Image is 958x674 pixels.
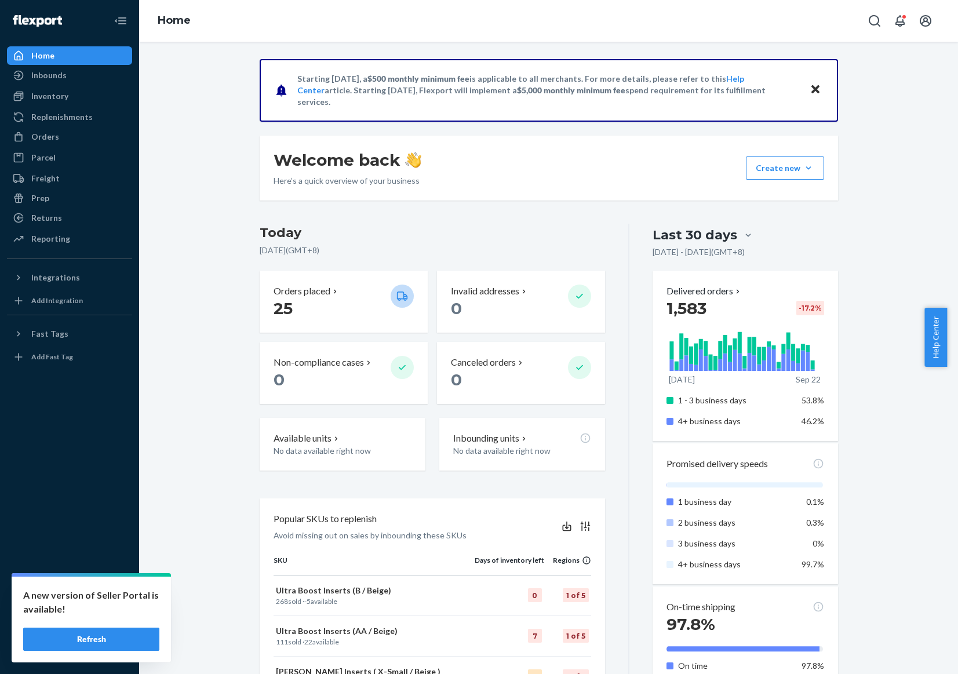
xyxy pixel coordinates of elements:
[453,432,519,445] p: Inbounding units
[276,625,472,637] p: Ultra Boost Inserts (AA / Beige)
[23,628,159,651] button: Refresh
[274,512,377,526] p: Popular SKUs to replenish
[31,131,59,143] div: Orders
[528,629,542,643] div: 7
[274,555,475,575] th: SKU
[274,298,293,318] span: 25
[109,9,132,32] button: Close Navigation
[7,292,132,310] a: Add Integration
[806,518,824,527] span: 0.3%
[31,296,83,305] div: Add Integration
[666,600,735,614] p: On-time shipping
[7,642,132,660] button: Give Feedback
[13,15,62,27] img: Flexport logo
[7,602,132,621] a: Talk to Support
[796,374,821,385] p: Sep 22
[813,538,824,548] span: 0%
[304,597,311,606] span: -5
[666,298,706,318] span: 1,583
[276,637,288,646] span: 111
[451,356,516,369] p: Canceled orders
[31,352,73,362] div: Add Fast Tag
[914,9,937,32] button: Open account menu
[802,395,824,405] span: 53.8%
[297,73,799,108] p: Starting [DATE], a is applicable to all merchants. For more details, please refer to this article...
[7,268,132,287] button: Integrations
[802,559,824,569] span: 99.7%
[453,445,591,457] p: No data available right now
[888,9,912,32] button: Open notifications
[924,308,947,367] button: Help Center
[31,152,56,163] div: Parcel
[666,614,715,634] span: 97.8%
[806,497,824,507] span: 0.1%
[7,66,132,85] a: Inbounds
[405,152,421,168] img: hand-wave emoji
[31,50,54,61] div: Home
[274,432,332,445] p: Available units
[7,46,132,65] a: Home
[451,298,462,318] span: 0
[544,555,592,565] div: Regions
[7,189,132,207] a: Prep
[678,559,792,570] p: 4+ business days
[7,87,132,105] a: Inventory
[678,395,792,406] p: 1 - 3 business days
[437,342,605,404] button: Canceled orders 0
[678,416,792,427] p: 4+ business days
[31,212,62,224] div: Returns
[517,85,625,95] span: $5,000 monthly minimum fee
[653,226,737,244] div: Last 30 days
[31,173,60,184] div: Freight
[653,246,745,258] p: [DATE] - [DATE] ( GMT+8 )
[678,538,792,549] p: 3 business days
[7,148,132,167] a: Parcel
[666,457,768,471] p: Promised delivery speeds
[439,418,605,471] button: Inbounding unitsNo data available right now
[528,588,542,602] div: 0
[304,637,312,646] span: 22
[563,629,589,643] div: 1 of 5
[7,169,132,188] a: Freight
[863,9,886,32] button: Open Search Box
[276,597,288,606] span: 268
[274,150,421,170] h1: Welcome back
[669,374,695,385] p: [DATE]
[451,370,462,389] span: 0
[260,342,428,404] button: Non-compliance cases 0
[274,530,467,541] p: Avoid missing out on sales by inbounding these SKUs
[31,233,70,245] div: Reporting
[23,588,159,616] p: A new version of Seller Portal is available!
[7,127,132,146] a: Orders
[260,271,428,333] button: Orders placed 25
[31,70,67,81] div: Inbounds
[796,301,824,315] div: -17.2 %
[7,209,132,227] a: Returns
[31,111,93,123] div: Replenishments
[274,175,421,187] p: Here’s a quick overview of your business
[7,108,132,126] a: Replenishments
[276,637,472,647] p: sold · available
[7,325,132,343] button: Fast Tags
[31,90,68,102] div: Inventory
[475,555,544,575] th: Days of inventory left
[260,224,606,242] h3: Today
[746,156,824,180] button: Create new
[437,271,605,333] button: Invalid addresses 0
[31,192,49,204] div: Prep
[802,661,824,671] span: 97.8%
[802,416,824,426] span: 46.2%
[274,285,330,298] p: Orders placed
[276,596,472,606] p: sold · available
[7,622,132,640] a: Help Center
[31,272,80,283] div: Integrations
[260,418,425,471] button: Available unitsNo data available right now
[274,370,285,389] span: 0
[808,82,823,99] button: Close
[678,660,792,672] p: On time
[451,285,519,298] p: Invalid addresses
[666,285,742,298] button: Delivered orders
[274,356,364,369] p: Non-compliance cases
[7,582,132,601] a: Settings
